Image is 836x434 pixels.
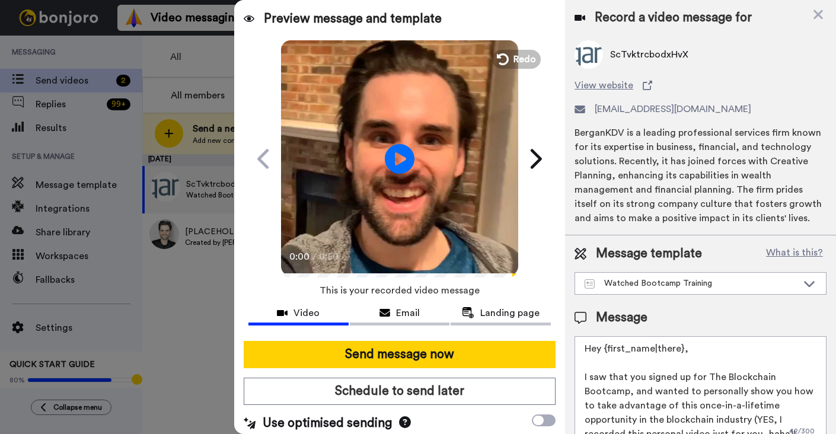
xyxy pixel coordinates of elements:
[244,341,556,368] button: Send message now
[585,279,595,289] img: Message-temps.svg
[244,378,556,405] button: Schedule to send later
[596,245,702,263] span: Message template
[575,78,827,92] a: View website
[396,306,420,320] span: Email
[585,277,797,289] div: Watched Bootcamp Training
[293,306,320,320] span: Video
[480,306,540,320] span: Landing page
[575,78,633,92] span: View website
[289,250,310,264] span: 0:00
[263,414,392,432] span: Use optimised sending
[595,102,751,116] span: [EMAIL_ADDRESS][DOMAIN_NAME]
[596,309,647,327] span: Message
[319,250,340,264] span: 0:50
[320,277,480,304] span: This is your recorded video message
[762,245,827,263] button: What is this?
[312,250,317,264] span: /
[575,126,827,225] div: BerganKDV is a leading professional services firm known for its expertise in business, financial,...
